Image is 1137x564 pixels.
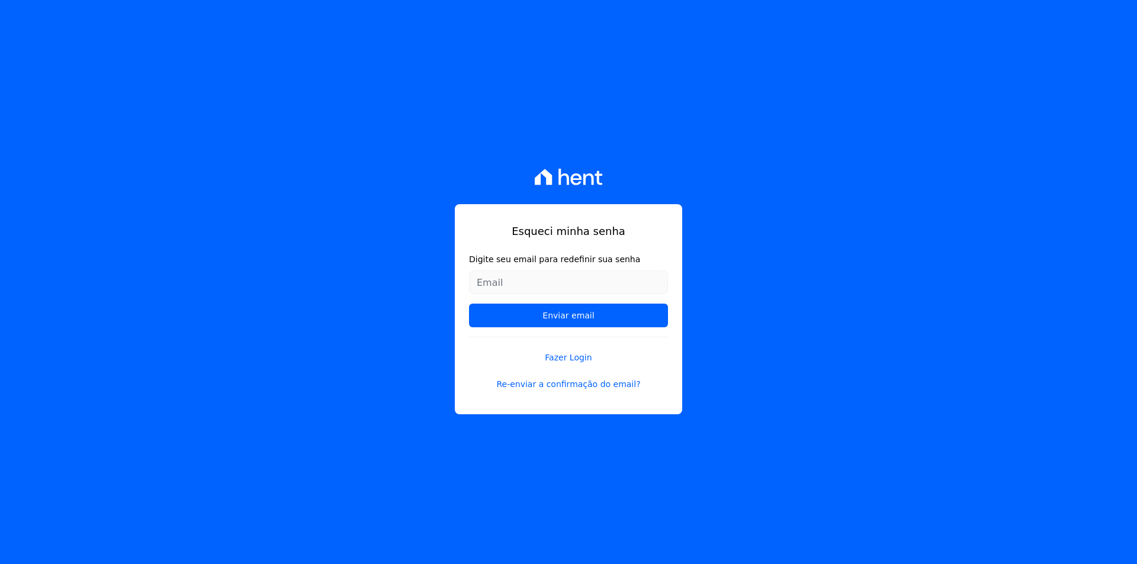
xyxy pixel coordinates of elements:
input: Enviar email [469,304,668,327]
h1: Esqueci minha senha [469,223,668,239]
a: Re-enviar a confirmação do email? [469,378,668,391]
a: Fazer Login [469,337,668,364]
label: Digite seu email para redefinir sua senha [469,253,668,266]
input: Email [469,270,668,294]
